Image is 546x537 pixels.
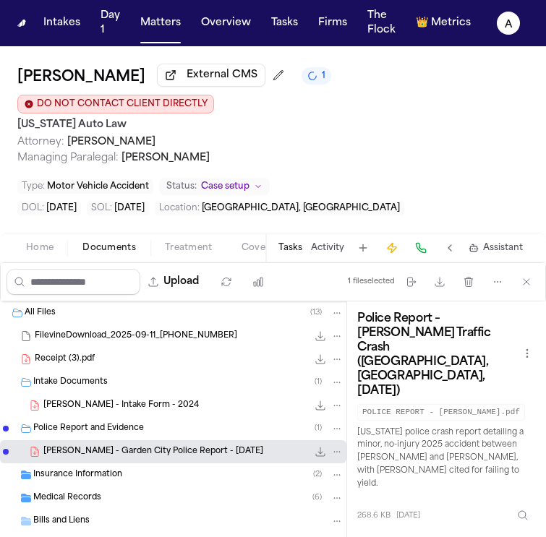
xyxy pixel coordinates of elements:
img: Finch Logo [17,20,26,26]
button: Change status from Case setup [159,178,270,195]
button: 1 active task [302,67,331,85]
button: Tasks [278,242,302,254]
button: Edit Location: Garden City, MI [155,201,404,215]
span: DOL : [22,204,44,212]
button: Make a Call [411,238,431,258]
span: Managing Paralegal: [17,152,119,163]
button: Edit Type: Motor Vehicle Accident [17,179,153,194]
span: Case setup [201,181,249,192]
span: Police Report and Evidence [33,423,144,435]
span: Insurance Information [33,469,122,481]
button: Edit matter name [17,66,145,89]
span: Medical Records [33,492,101,504]
button: Create Immediate Task [382,238,402,258]
span: 1 [322,70,325,82]
button: crownMetrics [410,10,477,36]
button: Assistant [469,242,523,254]
a: Home [17,20,26,26]
span: Type : [22,182,45,191]
button: Add Task [353,238,373,258]
button: Upload [140,269,208,295]
span: Attorney: [17,137,64,147]
span: Assistant [483,242,523,254]
span: [DATE] [46,204,77,212]
button: Download Receipt (3).pdf [313,352,328,366]
span: ( 6 ) [312,494,322,502]
span: ( 1 ) [315,424,322,432]
span: Intake Documents [33,377,108,389]
span: DO NOT CONTACT CLIENT DIRECTLY [37,98,208,110]
button: Download D. Adams - Garden City Police Report - 8.16.25 [313,444,328,459]
button: Download D. Adams - Intake Form - 2024 [313,398,328,413]
span: Treatment [165,242,213,254]
button: Edit client contact restriction [17,95,214,113]
button: Activity [311,242,344,254]
button: Overview [195,10,257,36]
button: Day 1 [95,3,126,43]
code: POLICE REPORT - [PERSON_NAME].pdf [357,404,525,421]
button: Firms [312,10,353,36]
button: Inspect [510,502,536,528]
span: All Files [25,307,56,319]
span: [GEOGRAPHIC_DATA], [GEOGRAPHIC_DATA] [202,204,400,212]
button: Edit SOL: 2028-08-16 [87,201,149,215]
button: Download FilevineDownload_2025-09-11_19-03-33-106 [313,329,328,343]
button: Tasks [265,10,304,36]
span: [DATE] [396,510,420,521]
span: [PERSON_NAME] [67,137,155,147]
span: Location : [159,204,200,212]
span: Home [26,242,54,254]
span: 268.6 KB [357,510,391,521]
span: ( 13 ) [310,309,322,317]
h2: [US_STATE] Auto Law [17,116,529,134]
span: [DATE] [114,204,145,212]
button: Matters [135,10,187,36]
span: [PERSON_NAME] - Intake Form - 2024 [43,400,199,412]
h3: Police Report – [PERSON_NAME] Traffic Crash ([GEOGRAPHIC_DATA], [GEOGRAPHIC_DATA], [DATE]) [357,312,519,398]
span: ( 1 ) [315,378,322,386]
h1: [PERSON_NAME] [17,66,145,89]
span: SOL : [91,204,112,212]
span: [PERSON_NAME] - Garden City Police Report - [DATE] [43,446,263,458]
button: Intakes [38,10,86,36]
button: External CMS [157,64,265,87]
span: Status: [166,181,197,192]
span: ( 2 ) [313,471,322,478]
span: Receipt (3).pdf [35,353,95,366]
button: The Flock [362,3,401,43]
span: FilevineDownload_2025-09-11_[PHONE_NUMBER] [35,330,237,343]
span: [PERSON_NAME] [121,152,210,163]
span: Coverage [242,242,286,254]
span: External CMS [187,68,257,82]
input: Search files [7,269,140,295]
button: Edit DOL: 2025-08-16 [17,201,81,215]
p: [US_STATE] police crash report detailing a minor, no-injury 2025 accident between [PERSON_NAME] a... [357,426,536,491]
span: Bills and Liens [33,515,90,528]
div: 1 file selected [348,277,395,286]
span: Documents [82,242,136,254]
span: Motor Vehicle Accident [47,182,149,191]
